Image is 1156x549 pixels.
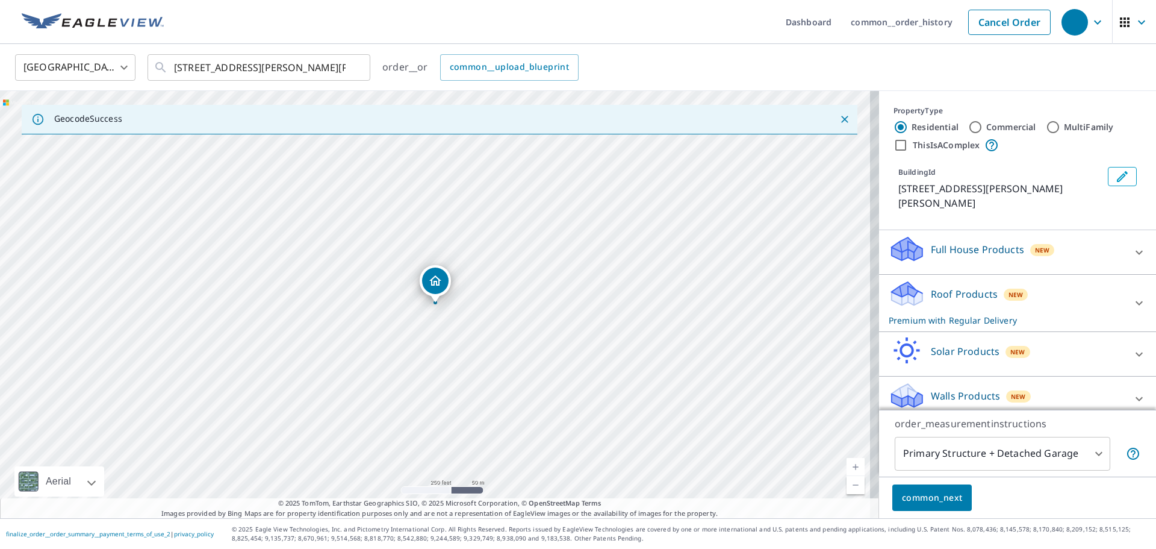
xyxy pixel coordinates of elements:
[889,235,1146,269] div: Full House ProductsNew
[931,242,1024,257] p: Full House Products
[889,280,1146,327] div: Roof ProductsNewPremium with Regular Delivery
[278,498,601,509] span: © 2025 TomTom, Earthstar Geographics SIO, © 2025 Microsoft Corporation, ©
[837,111,853,127] button: Close
[440,54,579,81] a: common__upload_blueprint
[54,113,122,124] p: GeocodeSuccess
[174,51,346,84] input: Search by address or latitude-longitude
[912,121,959,133] label: Residential
[582,498,601,507] a: Terms
[6,530,214,538] p: |
[986,121,1036,133] label: Commercial
[889,314,1125,327] p: Premium with Regular Delivery
[1108,167,1137,186] button: Edit building 1
[1064,121,1114,133] label: MultiFamily
[1126,447,1140,461] span: order_measurementrequest_helptext_1
[1010,347,1025,357] span: New
[232,525,1150,543] p: © 2025 Eagle View Technologies, Inc. and Pictometry International Corp. All Rights Reserved. Repo...
[6,530,170,538] a: finalize_order__order_summary__payment_terms_of_use_2
[847,458,865,476] a: Current Level 17, Zoom In
[913,139,980,151] label: ThisIsAComplex
[902,491,962,506] span: common_next
[889,381,1146,416] div: Walls ProductsNew
[420,265,451,303] div: Dropped pin, building 1, Residential property, 3195 Brennans Rd Loomis, CA 95650
[931,389,1000,403] p: Walls Products
[931,344,999,359] p: Solar Products
[1011,392,1026,401] span: New
[931,287,998,301] p: Roof Products
[898,181,1103,210] p: [STREET_ADDRESS][PERSON_NAME][PERSON_NAME]
[15,51,135,84] div: [GEOGRAPHIC_DATA]
[1008,290,1024,300] span: New
[895,437,1110,471] div: Primary Structure + Detached Garage
[529,498,579,507] a: OpenStreetMap
[968,10,1051,35] a: Cancel Order
[847,476,865,494] a: Current Level 17, Zoom Out
[898,167,936,177] p: BuildingId
[174,530,214,538] a: privacy_policy
[895,416,1140,431] p: order_measurementinstructions
[889,337,1146,371] div: Solar ProductsNew
[382,54,579,81] div: order__or
[450,60,570,75] span: common__upload_blueprint
[42,466,75,497] div: Aerial
[14,466,104,497] div: Aerial
[22,13,164,31] img: EV Logo
[893,105,1142,116] div: PropertyType
[1035,245,1050,255] span: New
[892,485,972,512] button: common_next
